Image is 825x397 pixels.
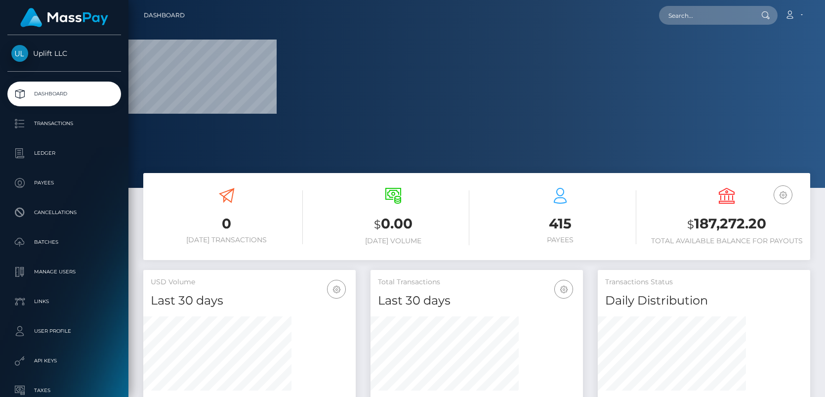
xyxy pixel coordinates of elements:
small: $ [687,218,694,231]
p: Links [11,294,117,309]
small: $ [374,218,381,231]
a: Cancellations [7,200,121,225]
h3: 0 [151,214,303,233]
h4: Last 30 days [378,292,576,309]
h6: Payees [484,236,636,244]
p: Manage Users [11,265,117,279]
img: Uplift LLC [11,45,28,62]
p: Ledger [11,146,117,161]
a: User Profile [7,319,121,344]
a: Dashboard [144,5,185,26]
h5: Total Transactions [378,277,576,287]
a: Manage Users [7,260,121,284]
a: Ledger [7,141,121,166]
h3: 415 [484,214,636,233]
p: API Keys [11,353,117,368]
p: Dashboard [11,87,117,101]
a: Dashboard [7,82,121,106]
p: User Profile [11,324,117,339]
img: MassPay Logo [20,8,108,27]
a: Links [7,289,121,314]
a: Batches [7,230,121,255]
input: Search... [659,6,752,25]
a: Payees [7,171,121,195]
span: Uplift LLC [7,49,121,58]
h5: USD Volume [151,277,348,287]
h4: Daily Distribution [605,292,803,309]
h6: [DATE] Transactions [151,236,303,244]
p: Transactions [11,116,117,131]
h3: 0.00 [318,214,470,234]
h5: Transactions Status [605,277,803,287]
a: Transactions [7,111,121,136]
p: Batches [11,235,117,250]
h6: Total Available Balance for Payouts [651,237,803,245]
h6: [DATE] Volume [318,237,470,245]
h3: 187,272.20 [651,214,803,234]
p: Cancellations [11,205,117,220]
a: API Keys [7,349,121,373]
h4: Last 30 days [151,292,348,309]
p: Payees [11,176,117,190]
